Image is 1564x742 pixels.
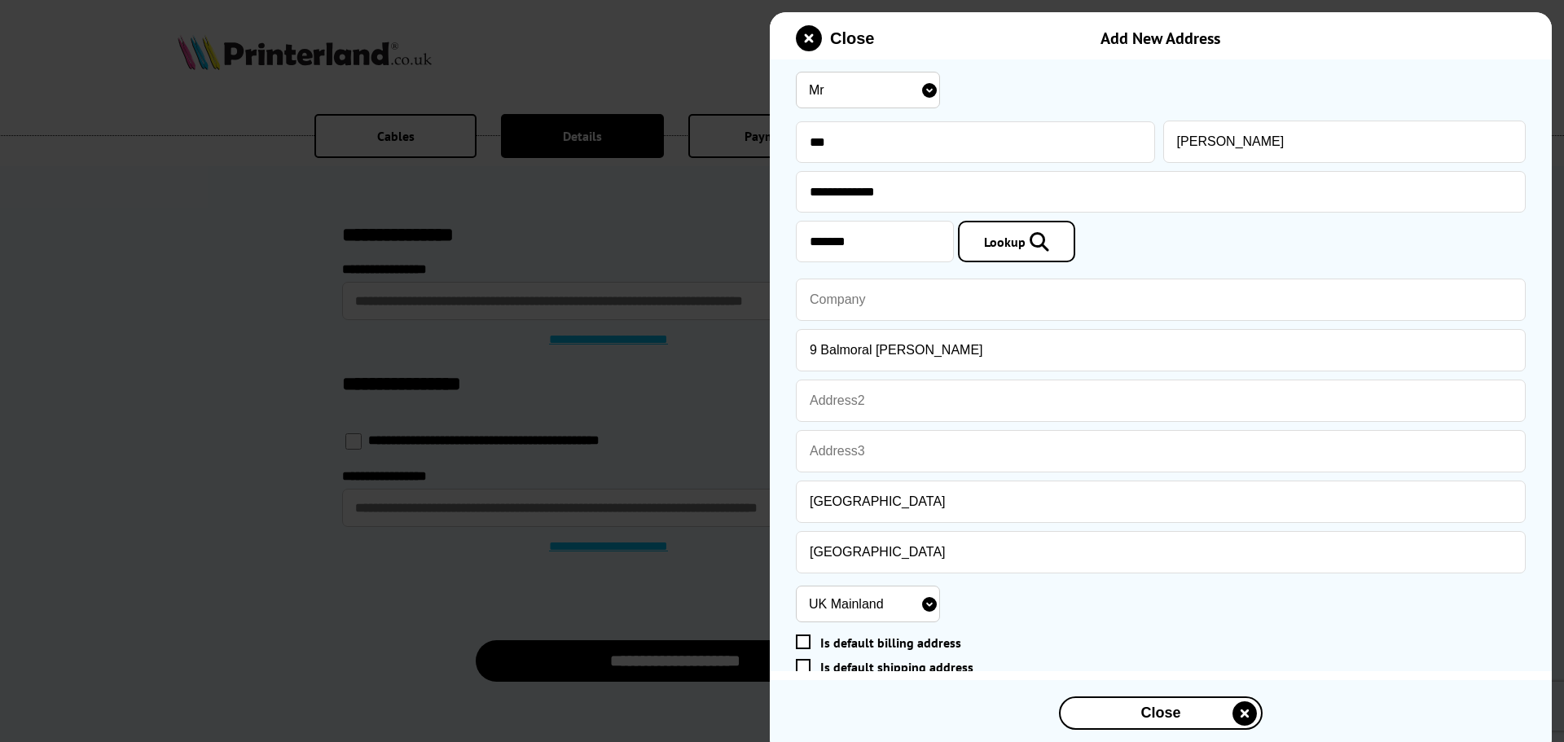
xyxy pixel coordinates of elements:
[820,634,961,651] span: Is default billing address
[796,481,1526,523] input: City
[796,531,1526,573] input: County
[796,329,1526,371] input: Address1
[1059,696,1263,730] button: close modal
[830,29,874,48] span: Close
[796,279,1526,321] input: Company
[958,221,1075,262] a: Lookup
[1163,121,1526,163] input: Last Name
[984,234,1026,250] span: Lookup
[1101,705,1220,722] span: Close
[796,25,874,51] button: close modal
[796,430,1526,472] input: Address3
[796,380,1526,422] input: Address2
[820,659,973,675] span: Is default shipping address
[942,28,1380,49] div: Add New Address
